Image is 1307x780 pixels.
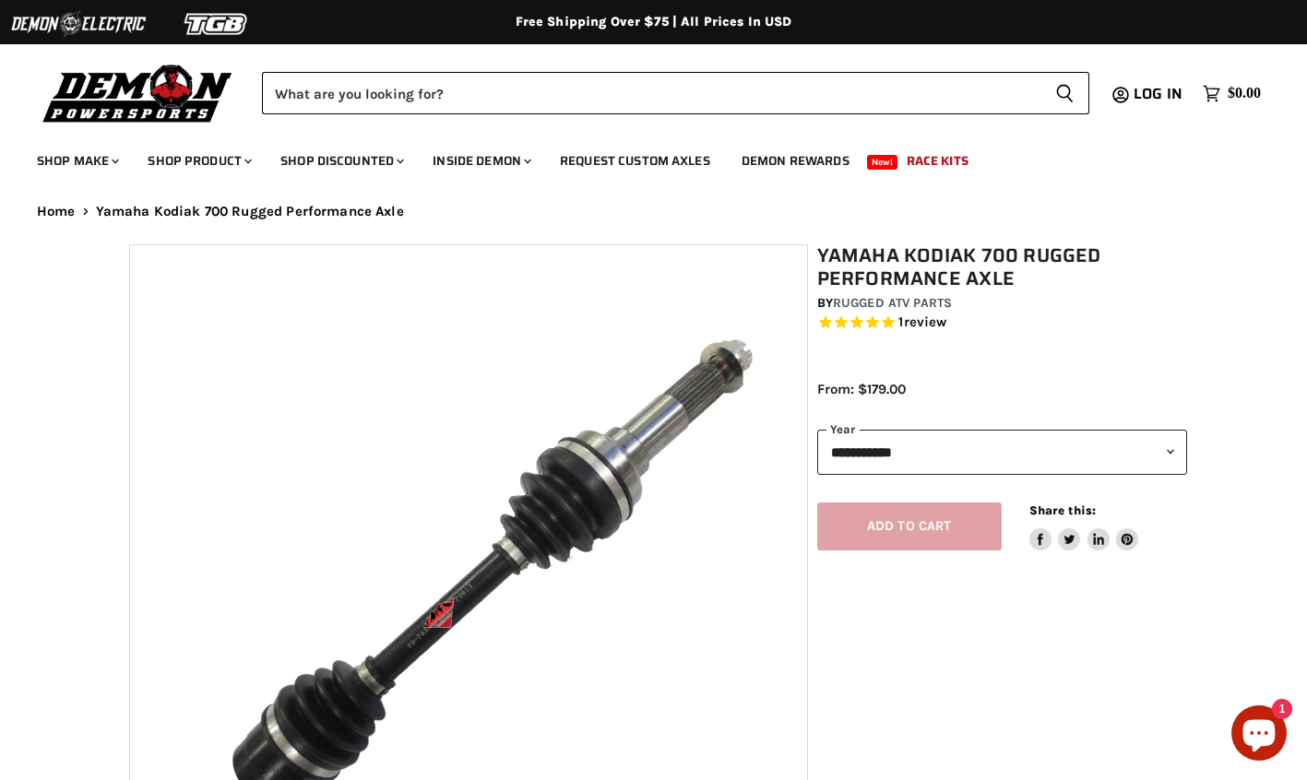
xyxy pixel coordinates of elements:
[267,142,415,180] a: Shop Discounted
[1040,72,1089,114] button: Search
[817,313,1187,333] span: Rated 5.0 out of 5 stars 1 reviews
[1194,80,1270,107] a: $0.00
[817,293,1187,313] div: by
[1125,86,1194,102] a: Log in
[546,142,724,180] a: Request Custom Axles
[904,314,947,331] span: review
[817,430,1187,475] select: year
[833,295,952,311] a: Rugged ATV Parts
[148,6,286,41] img: TGB Logo 2
[23,142,130,180] a: Shop Make
[1029,502,1139,551] aside: Share this:
[1029,503,1096,517] span: Share this:
[1228,85,1261,102] span: $0.00
[817,381,906,397] span: From: $179.00
[262,72,1089,114] form: Product
[37,60,239,125] img: Demon Powersports
[728,142,863,180] a: Demon Rewards
[37,204,76,219] a: Home
[1226,705,1292,765] inbox-online-store-chat: Shopify online store chat
[893,142,982,180] a: Race Kits
[134,142,263,180] a: Shop Product
[867,155,898,170] span: New!
[9,6,148,41] img: Demon Electric Logo 2
[96,204,404,219] span: Yamaha Kodiak 700 Rugged Performance Axle
[898,314,946,331] span: 1 reviews
[262,72,1040,114] input: Search
[23,135,1256,180] ul: Main menu
[419,142,542,180] a: Inside Demon
[1134,82,1182,105] span: Log in
[817,244,1187,290] h1: Yamaha Kodiak 700 Rugged Performance Axle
